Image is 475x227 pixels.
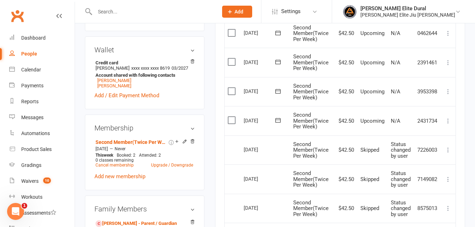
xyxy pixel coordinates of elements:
a: [PERSON_NAME] [97,83,131,88]
div: Waivers [21,178,39,184]
span: N/A [391,30,400,36]
span: Status changed by user [391,170,411,188]
a: Add new membership [94,173,145,180]
span: Second Member(Twice Per Week) [293,170,329,188]
span: This [95,153,104,158]
div: [DATE] [244,86,276,97]
div: [PERSON_NAME] Elite Jiu [PERSON_NAME] [360,12,455,18]
a: Dashboard [9,30,75,46]
div: [PERSON_NAME] Elite Dural [360,5,455,12]
span: 10 [43,177,51,184]
td: $42.50 [333,194,357,223]
a: Upgrade / Downgrade [151,163,193,168]
div: Calendar [21,67,41,72]
td: 7226003 [414,135,441,165]
div: Workouts [21,194,42,200]
li: [PERSON_NAME] [94,59,195,89]
iframe: Intercom live chat [7,203,24,220]
div: [DATE] [244,27,276,38]
a: Reports [9,94,75,110]
div: week [94,153,115,158]
div: [DATE] [244,173,276,184]
input: Search... [93,7,213,17]
img: thumb_image1702864552.png [343,5,357,19]
span: Attended: 2 [139,153,161,158]
a: [PERSON_NAME] [97,78,131,83]
div: Payments [21,83,44,88]
span: Upcoming [360,118,384,124]
td: $42.50 [333,135,357,165]
div: People [21,51,37,57]
div: Reports [21,99,39,104]
span: Second Member(Twice Per Week) [293,24,329,42]
span: Never [115,146,126,151]
td: 2391461 [414,48,441,77]
span: Second Member(Twice Per Week) [293,53,329,71]
span: 03/2027 [172,65,188,71]
span: xxxx xxxx xxxx 8619 [131,65,170,71]
strong: Credit card [95,60,191,65]
div: — [94,146,195,152]
span: Upcoming [360,30,384,36]
span: Status changed by user [391,199,411,217]
span: Status changed by user [391,141,411,159]
td: 3953398 [414,77,441,106]
a: Second Member(Twice Per Week) [95,139,167,145]
td: 2431734 [414,106,441,135]
td: $42.50 [333,48,357,77]
a: Waivers 10 [9,173,75,189]
div: [DATE] [244,202,276,213]
h3: Wallet [94,46,195,54]
td: 0462644 [414,19,441,48]
span: N/A [391,118,400,124]
h3: Membership [94,124,195,132]
span: N/A [391,88,400,95]
span: [DATE] [95,146,108,151]
span: N/A [391,59,400,66]
td: 8575013 [414,194,441,223]
span: Upcoming [360,59,384,66]
a: Cancel membership [95,163,134,168]
a: Calendar [9,62,75,78]
span: Second Member(Twice Per Week) [293,112,329,130]
a: Product Sales [9,141,75,157]
td: $42.50 [333,106,357,135]
a: Messages [9,110,75,126]
span: Skipped [360,147,379,153]
button: Add [222,6,252,18]
div: [DATE] [244,57,276,68]
td: $42.50 [333,19,357,48]
a: Automations [9,126,75,141]
strong: Account shared with following contacts [95,72,191,78]
span: Skipped [360,176,379,182]
a: Payments [9,78,75,94]
a: Add / Edit Payment Method [94,91,159,100]
div: Assessments [21,210,56,216]
a: People [9,46,75,62]
div: Dashboard [21,35,46,41]
span: Second Member(Twice Per Week) [293,141,329,159]
td: $42.50 [333,77,357,106]
span: Booked: 2 [117,153,135,158]
span: Settings [281,4,301,19]
span: Add [234,9,243,14]
div: [DATE] [244,144,276,155]
a: Workouts [9,189,75,205]
div: Messages [21,115,44,120]
span: Skipped [360,205,379,211]
span: 1 [22,203,27,209]
span: Upcoming [360,88,384,95]
span: Second Member(Twice Per Week) [293,83,329,101]
td: $42.50 [333,164,357,194]
span: Second Member(Twice Per Week) [293,199,329,217]
a: Assessments [9,205,75,221]
span: 0 classes remaining [95,158,134,163]
h3: Family Members [94,205,195,213]
div: Automations [21,130,50,136]
a: Gradings [9,157,75,173]
a: Clubworx [8,7,26,25]
div: Product Sales [21,146,52,152]
div: [DATE] [244,115,276,126]
td: 7149082 [414,164,441,194]
div: Gradings [21,162,41,168]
